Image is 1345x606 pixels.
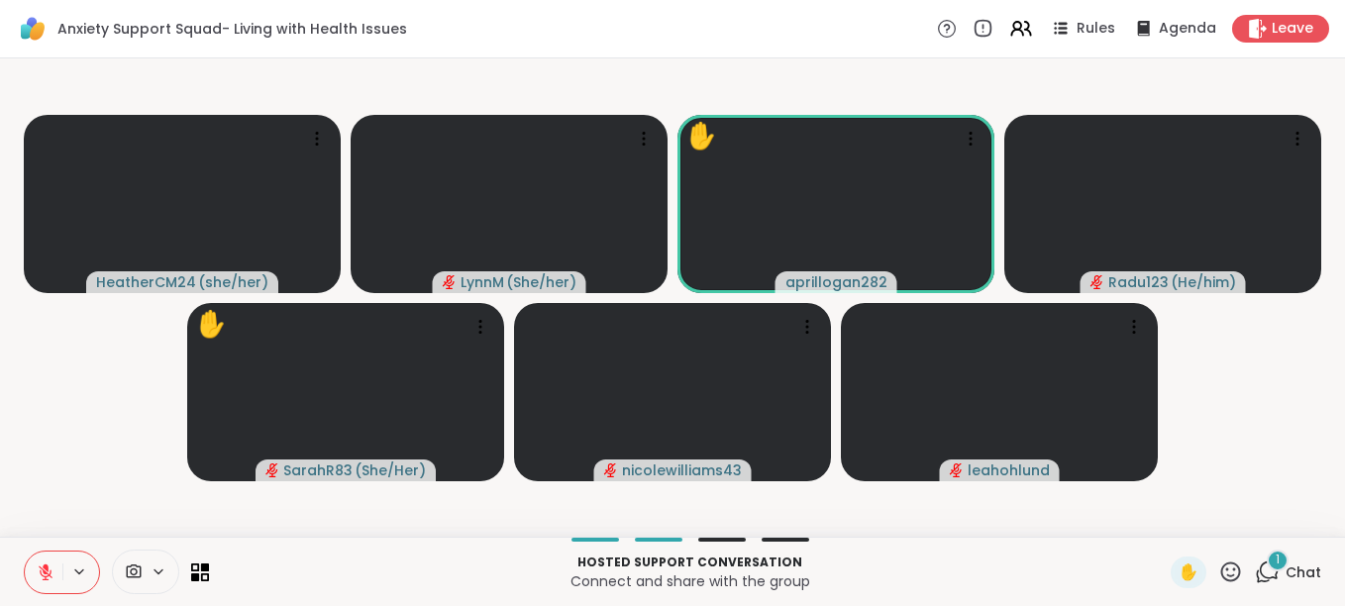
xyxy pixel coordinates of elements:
span: LynnM [461,272,504,292]
span: audio-muted [443,275,457,289]
div: ✋ [195,305,227,344]
span: Leave [1272,19,1313,39]
span: nicolewilliams43 [622,460,742,480]
span: audio-muted [950,463,964,477]
span: audio-muted [1090,275,1104,289]
p: Hosted support conversation [221,554,1159,571]
span: ( she/her ) [198,272,268,292]
span: SarahR83 [283,460,353,480]
img: ShareWell Logomark [16,12,50,46]
span: audio-muted [265,463,279,477]
span: ( She/her ) [506,272,576,292]
span: ( She/Her ) [355,460,426,480]
span: Agenda [1159,19,1216,39]
span: ✋ [1179,560,1198,584]
div: ✋ [685,117,717,155]
span: Rules [1077,19,1115,39]
span: aprillogan282 [785,272,887,292]
span: Anxiety Support Squad- Living with Health Issues [57,19,407,39]
span: leahohlund [968,460,1050,480]
span: ( He/him ) [1171,272,1236,292]
span: 1 [1276,552,1280,568]
span: HeatherCM24 [96,272,196,292]
span: Radu123 [1108,272,1169,292]
span: audio-muted [604,463,618,477]
span: Chat [1286,562,1321,582]
p: Connect and share with the group [221,571,1159,591]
